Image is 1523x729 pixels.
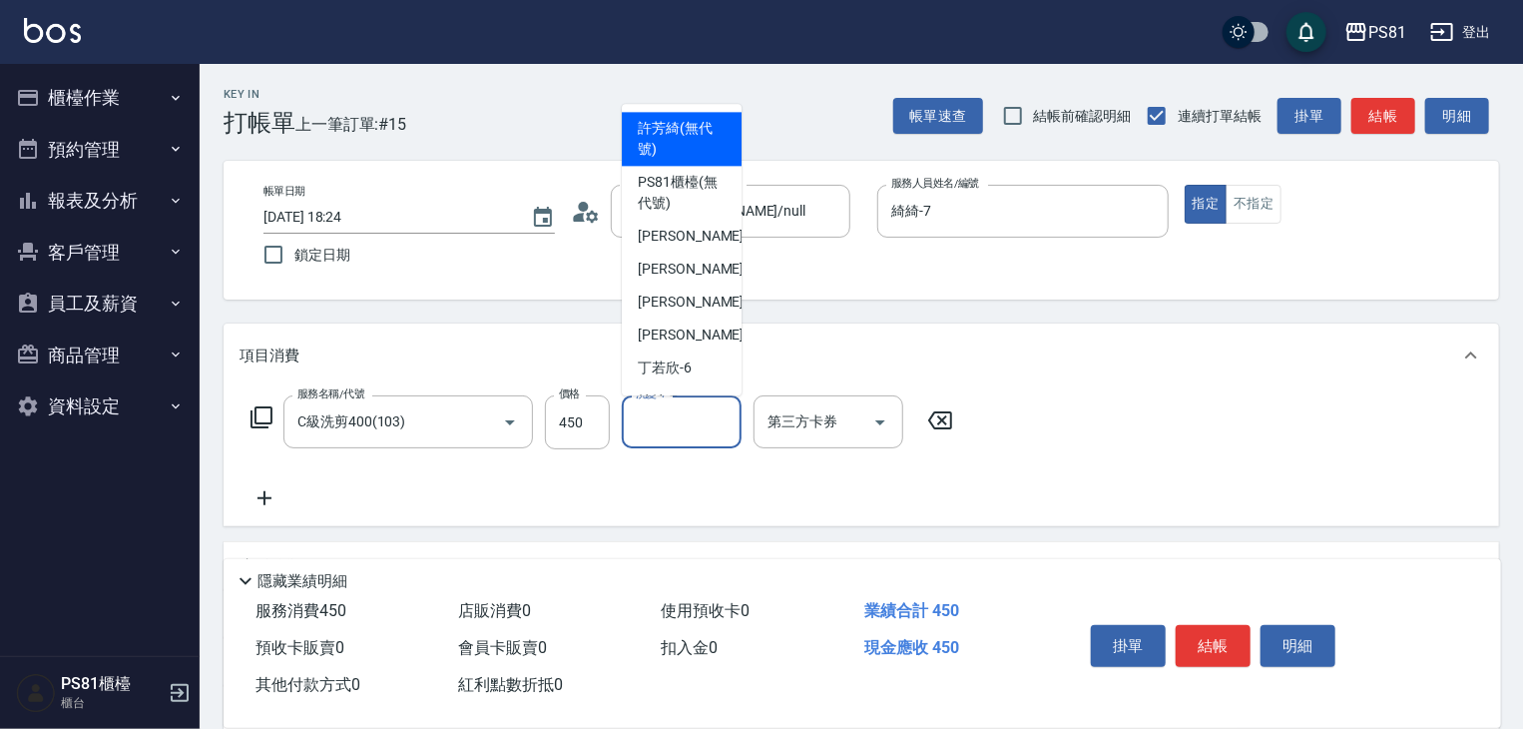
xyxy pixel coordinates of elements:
[458,601,531,620] span: 店販消費 0
[61,694,163,712] p: 櫃台
[224,88,295,101] h2: Key In
[24,18,81,43] img: Logo
[8,330,192,381] button: 商品管理
[1277,98,1341,135] button: 掛單
[1178,106,1262,127] span: 連續打單結帳
[1336,12,1414,53] button: PS81
[8,175,192,227] button: 報表及分析
[8,124,192,176] button: 預約管理
[1422,14,1499,51] button: 登出
[224,324,1499,387] div: 項目消費
[893,98,983,135] button: 帳單速查
[255,601,346,620] span: 服務消費 450
[662,638,719,657] span: 扣入金 0
[8,72,192,124] button: 櫃檯作業
[16,673,56,713] img: Person
[864,406,896,438] button: Open
[255,638,344,657] span: 預收卡販賣 0
[8,278,192,330] button: 員工及薪資
[559,386,580,401] label: 價格
[864,601,959,620] span: 業績合計 450
[1185,185,1228,224] button: 指定
[1034,106,1132,127] span: 結帳前確認明細
[891,176,979,191] label: 服務人員姓名/編號
[519,194,567,242] button: Choose date, selected date is 2025-08-21
[494,406,526,438] button: Open
[8,227,192,279] button: 客戶管理
[1286,12,1326,52] button: save
[638,259,756,280] span: [PERSON_NAME] -2
[638,358,692,378] span: 丁若欣 -6
[297,386,364,401] label: 服務名稱/代號
[1261,625,1335,667] button: 明細
[638,390,678,411] span: 綺綺 -7
[458,675,563,694] span: 紅利點數折抵 0
[1091,625,1166,667] button: 掛單
[864,638,959,657] span: 現金應收 450
[240,346,299,366] p: 項目消費
[8,380,192,432] button: 資料設定
[1176,625,1251,667] button: 結帳
[1368,20,1406,45] div: PS81
[1226,185,1281,224] button: 不指定
[257,571,347,592] p: 隱藏業績明細
[1351,98,1415,135] button: 結帳
[255,675,360,694] span: 其他付款方式 0
[638,118,726,160] span: 許芳綺 (無代號)
[638,325,756,346] span: [PERSON_NAME] -5
[458,638,547,657] span: 會員卡販賣 0
[240,556,299,577] p: 店販銷售
[61,674,163,694] h5: PS81櫃檯
[295,112,407,137] span: 上一筆訂單:#15
[294,245,350,266] span: 鎖定日期
[224,109,295,137] h3: 打帳單
[224,542,1499,590] div: 店販銷售
[263,184,305,199] label: 帳單日期
[638,292,756,313] span: [PERSON_NAME] -3
[263,201,511,234] input: YYYY/MM/DD hh:mm
[638,226,756,247] span: [PERSON_NAME] -1
[662,601,751,620] span: 使用預收卡 0
[1425,98,1489,135] button: 明細
[638,172,726,214] span: PS81櫃檯 (無代號)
